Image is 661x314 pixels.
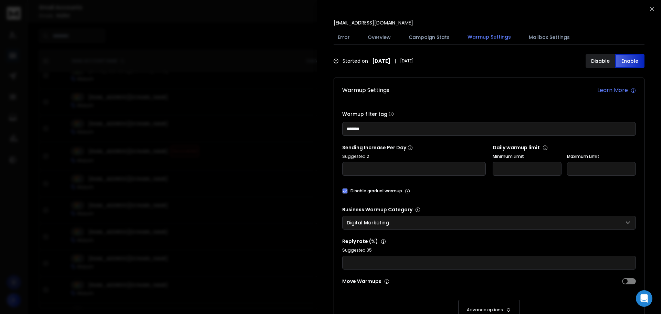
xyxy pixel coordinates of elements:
p: Suggested 2 [342,154,486,159]
button: DisableEnable [586,54,644,68]
a: Learn More [597,86,636,94]
strong: [DATE] [372,58,390,64]
p: Suggested 35 [342,247,636,253]
button: Disable [586,54,615,68]
p: Business Warmup Category [342,206,636,213]
p: [EMAIL_ADDRESS][DOMAIN_NAME] [334,19,413,26]
button: Mailbox Settings [525,30,574,45]
p: Move Warmups [342,278,487,285]
p: Daily warmup limit [493,144,636,151]
div: Started on [334,58,414,64]
label: Disable gradual warmup [350,188,402,194]
div: Open Intercom Messenger [636,290,652,307]
button: Error [334,30,354,45]
button: Campaign Stats [405,30,454,45]
button: Enable [615,54,645,68]
button: Overview [364,30,395,45]
button: Warmup Settings [463,29,515,45]
span: [DATE] [400,58,414,64]
label: Maximum Limit [567,154,636,159]
p: Advance options [467,307,503,313]
p: Digital Marketing [347,219,392,226]
p: Reply rate (%) [342,238,636,245]
label: Warmup filter tag [342,111,636,117]
span: | [395,58,396,64]
h1: Warmup Settings [342,86,389,94]
label: Minimum Limit [493,154,562,159]
p: Sending Increase Per Day [342,144,486,151]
